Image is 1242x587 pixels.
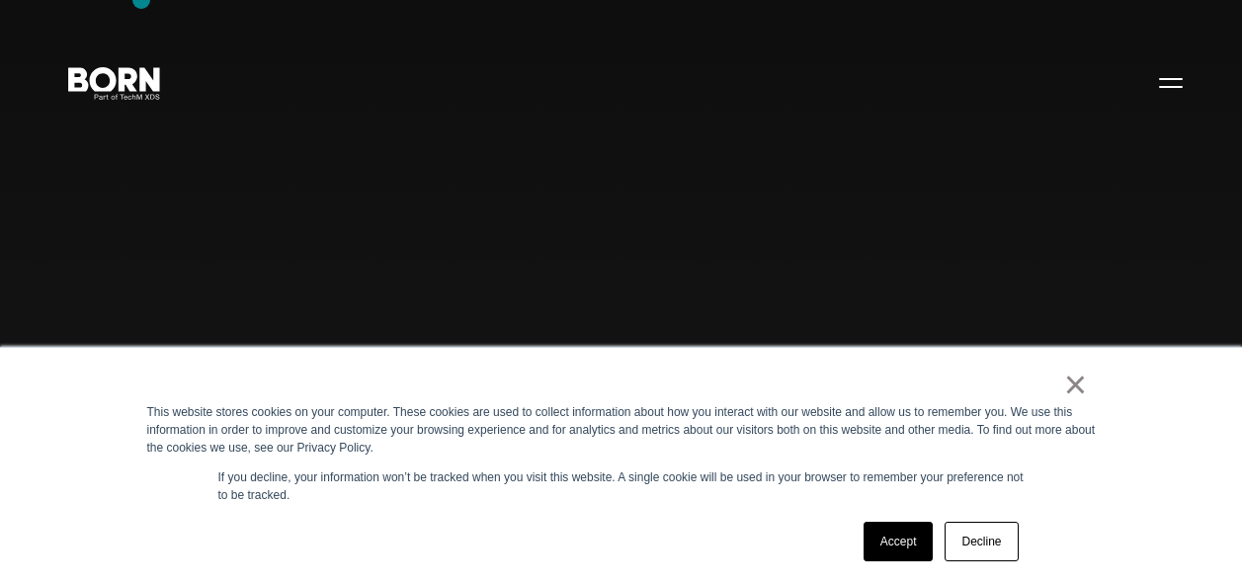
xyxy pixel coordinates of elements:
[1147,61,1195,103] button: Open
[147,403,1096,457] div: This website stores cookies on your computer. These cookies are used to collect information about...
[218,468,1025,504] p: If you decline, your information won’t be tracked when you visit this website. A single cookie wi...
[864,522,934,561] a: Accept
[945,522,1018,561] a: Decline
[1064,376,1088,393] a: ×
